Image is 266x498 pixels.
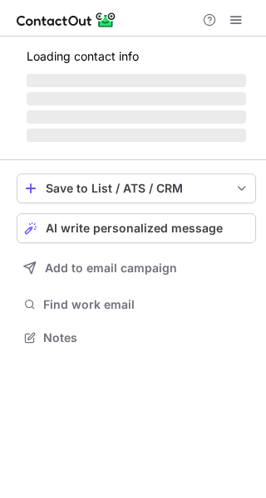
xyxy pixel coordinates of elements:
span: ‌ [27,74,246,87]
button: save-profile-one-click [17,173,256,203]
p: Loading contact info [27,50,246,63]
span: Find work email [43,297,249,312]
span: ‌ [27,92,246,105]
img: ContactOut v5.3.10 [17,10,116,30]
button: AI write personalized message [17,213,256,243]
div: Save to List / ATS / CRM [46,182,227,195]
span: ‌ [27,129,246,142]
button: Notes [17,326,256,349]
span: Notes [43,330,249,345]
button: Add to email campaign [17,253,256,283]
span: Add to email campaign [45,261,177,275]
span: AI write personalized message [46,222,223,235]
span: ‌ [27,110,246,124]
button: Find work email [17,293,256,316]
